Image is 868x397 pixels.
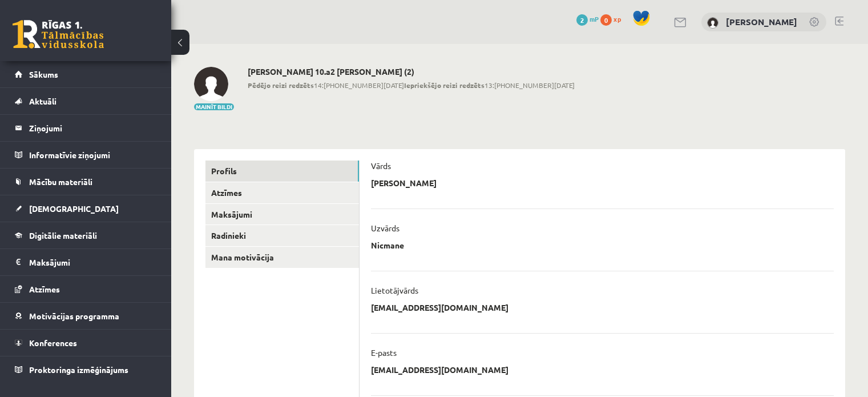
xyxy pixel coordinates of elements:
[29,284,60,294] span: Atzīmes
[371,223,399,233] p: Uzvārds
[29,230,97,240] span: Digitālie materiāli
[613,14,621,23] span: xp
[29,115,157,141] legend: Ziņojumi
[15,61,157,87] a: Sākums
[576,14,588,26] span: 2
[13,20,104,49] a: Rīgas 1. Tālmācības vidusskola
[576,14,599,23] a: 2 mP
[29,96,56,106] span: Aktuāli
[205,225,359,246] a: Radinieki
[205,182,359,203] a: Atzīmes
[194,103,234,110] button: Mainīt bildi
[15,169,157,195] a: Mācību materiāli
[15,303,157,329] a: Motivācijas programma
[600,14,612,26] span: 0
[15,195,157,222] a: [DEMOGRAPHIC_DATA]
[371,302,508,312] p: [EMAIL_ADDRESS][DOMAIN_NAME]
[600,14,627,23] a: 0 xp
[15,222,157,248] a: Digitālie materiāli
[15,142,157,168] a: Informatīvie ziņojumi
[29,142,157,168] legend: Informatīvie ziņojumi
[15,88,157,114] a: Aktuāli
[29,249,157,275] legend: Maksājumi
[194,67,228,101] img: Marija Nicmane
[371,285,418,295] p: Lietotājvārds
[205,204,359,225] a: Maksājumi
[15,249,157,275] a: Maksājumi
[15,276,157,302] a: Atzīmes
[371,240,404,250] p: Nicmane
[248,67,575,77] h2: [PERSON_NAME] 10.a2 [PERSON_NAME] (2)
[248,81,314,90] b: Pēdējo reizi redzēts
[15,330,157,356] a: Konferences
[15,356,157,383] a: Proktoringa izmēģinājums
[29,203,119,214] span: [DEMOGRAPHIC_DATA]
[29,338,77,348] span: Konferences
[248,80,575,90] span: 14:[PHONE_NUMBER][DATE] 13:[PHONE_NUMBER][DATE]
[371,347,397,358] p: E-pasts
[15,115,157,141] a: Ziņojumi
[29,311,119,321] span: Motivācijas programma
[707,17,718,29] img: Marija Nicmane
[29,69,58,79] span: Sākums
[590,14,599,23] span: mP
[205,161,359,182] a: Profils
[726,16,797,27] a: [PERSON_NAME]
[29,364,128,375] span: Proktoringa izmēģinājums
[404,81,485,90] b: Iepriekšējo reizi redzēts
[371,161,391,171] p: Vārds
[29,177,92,187] span: Mācību materiāli
[371,178,437,188] p: [PERSON_NAME]
[371,364,508,375] p: [EMAIL_ADDRESS][DOMAIN_NAME]
[205,247,359,268] a: Mana motivācija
